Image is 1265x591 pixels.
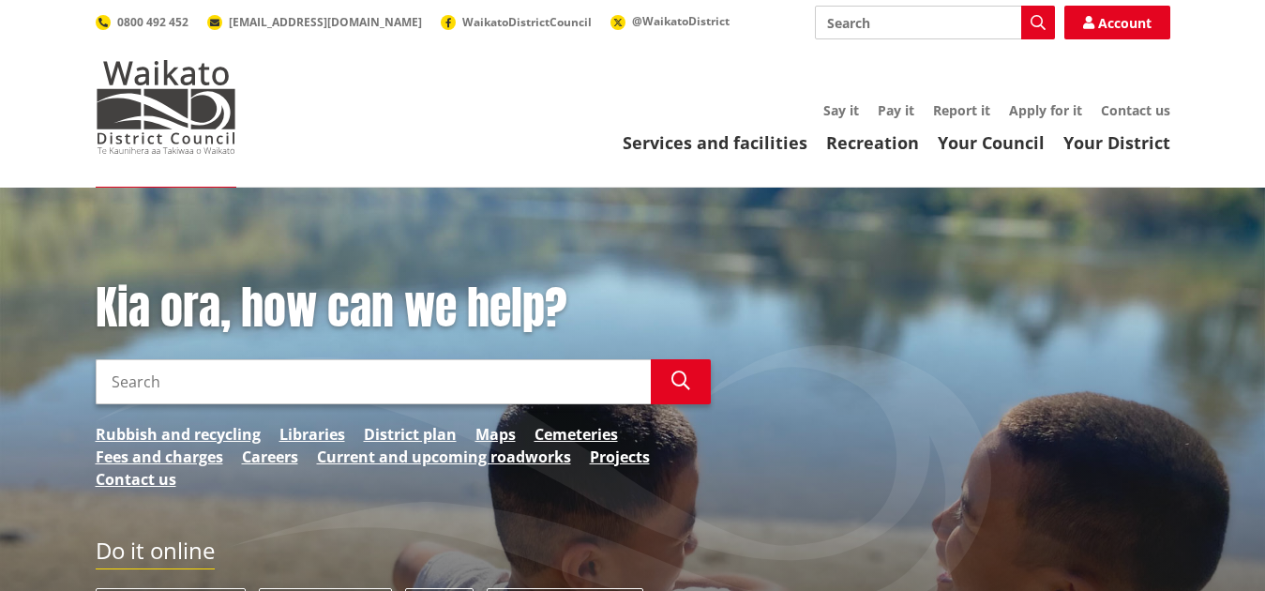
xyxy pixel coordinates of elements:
[96,468,176,491] a: Contact us
[1064,6,1170,39] a: Account
[610,13,730,29] a: @WaikatoDistrict
[96,60,236,154] img: Waikato District Council - Te Kaunihera aa Takiwaa o Waikato
[96,446,223,468] a: Fees and charges
[207,14,422,30] a: [EMAIL_ADDRESS][DOMAIN_NAME]
[938,131,1045,154] a: Your Council
[1009,101,1082,119] a: Apply for it
[1101,101,1170,119] a: Contact us
[826,131,919,154] a: Recreation
[441,14,592,30] a: WaikatoDistrictCouncil
[823,101,859,119] a: Say it
[462,14,592,30] span: WaikatoDistrictCouncil
[475,423,516,446] a: Maps
[242,446,298,468] a: Careers
[96,281,711,336] h1: Kia ora, how can we help?
[96,14,188,30] a: 0800 492 452
[878,101,914,119] a: Pay it
[279,423,345,446] a: Libraries
[317,446,571,468] a: Current and upcoming roadworks
[632,13,730,29] span: @WaikatoDistrict
[96,423,261,446] a: Rubbish and recycling
[96,359,651,404] input: Search input
[96,538,215,570] h2: Do it online
[815,6,1055,39] input: Search input
[229,14,422,30] span: [EMAIL_ADDRESS][DOMAIN_NAME]
[535,423,618,446] a: Cemeteries
[623,131,807,154] a: Services and facilities
[1063,131,1170,154] a: Your District
[364,423,457,446] a: District plan
[933,101,990,119] a: Report it
[590,446,650,468] a: Projects
[117,14,188,30] span: 0800 492 452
